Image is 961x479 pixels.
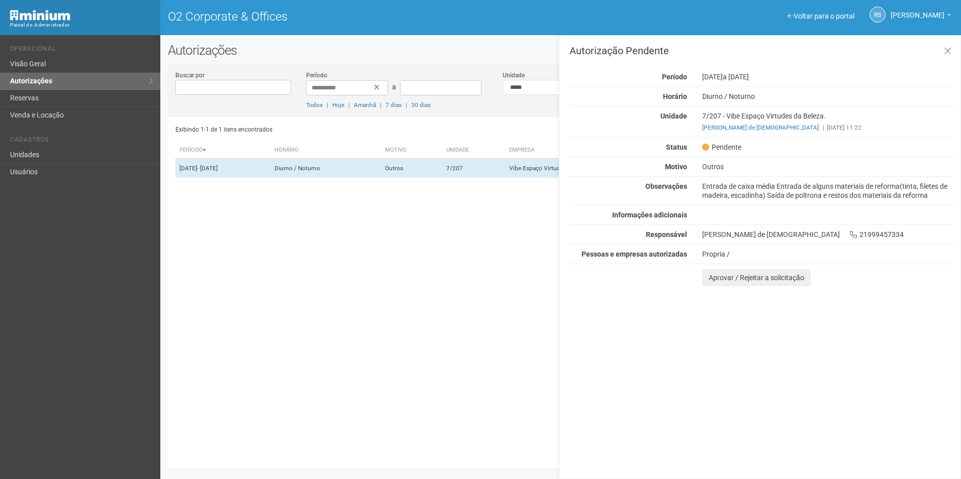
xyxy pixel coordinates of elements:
span: - [DATE] [197,165,218,172]
label: Buscar por [175,71,205,80]
td: Diurno / Noturno [270,159,381,178]
td: Vibe Espaço Virtudes da Beleza. [505,159,698,178]
div: 7/207 - Vibe Espaço Virtudes da Beleza. [695,111,960,132]
span: | [348,101,350,108]
th: Motivo [381,142,442,159]
span: Pendente [702,143,741,152]
div: Outros [695,162,960,171]
li: Cadastros [10,136,153,147]
div: Diurno / Noturno [695,92,960,101]
li: Operacional [10,45,153,56]
th: Período [175,142,270,159]
a: Todos [306,101,323,108]
a: 7 dias [386,101,402,108]
a: Hoje [332,101,344,108]
strong: Informações adicionais [612,211,687,219]
label: Unidade [503,71,525,80]
div: Painel do Administrador [10,21,153,30]
th: Empresa [505,142,698,159]
strong: Horário [663,92,687,100]
div: [DATE] [695,72,960,81]
div: Exibindo 1-1 de 1 itens encontrados [175,122,557,137]
label: Período [306,71,327,80]
strong: Status [666,143,687,151]
span: a [392,83,396,91]
td: Outros [381,159,442,178]
span: a [DATE] [723,73,749,81]
h2: Autorizações [168,43,953,58]
a: [PERSON_NAME] de [DEMOGRAPHIC_DATA] [702,124,819,131]
th: Horário [270,142,381,159]
a: Amanhã [354,101,376,108]
div: [PERSON_NAME] de [DEMOGRAPHIC_DATA] 21999457334 [695,230,960,239]
span: | [406,101,407,108]
h1: O2 Corporate & Offices [168,10,553,23]
strong: Motivo [665,163,687,171]
span: Rayssa Soares Ribeiro [891,2,944,19]
strong: Pessoas e empresas autorizadas [582,250,687,258]
button: Aprovar / Rejeitar a solicitação [702,269,811,286]
td: [DATE] [175,159,270,178]
span: | [380,101,381,108]
strong: Unidade [660,112,687,120]
div: Propria / [702,250,953,259]
td: 7/207 [442,159,506,178]
a: RS [870,7,886,23]
div: Entrada de caixa média Entrada de alguns materiais de reforma(tinta, filetes de madeira, escadinh... [695,182,960,200]
h3: Autorização Pendente [569,46,953,56]
a: [PERSON_NAME] [891,13,951,21]
th: Unidade [442,142,506,159]
strong: Período [662,73,687,81]
a: 30 dias [411,101,431,108]
strong: Observações [645,182,687,190]
strong: Responsável [646,230,687,238]
div: [DATE] 11:22 [702,123,953,132]
img: Minium [10,10,70,21]
span: | [327,101,328,108]
a: Voltar para o portal [788,12,854,20]
span: | [823,124,824,131]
